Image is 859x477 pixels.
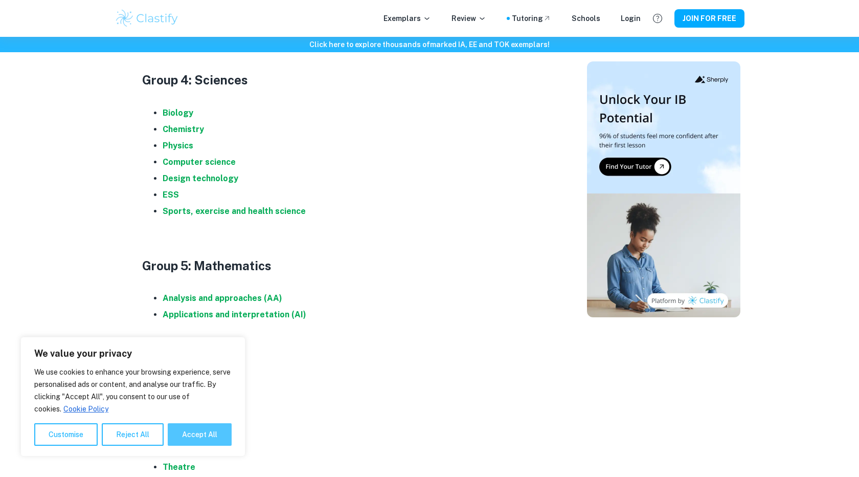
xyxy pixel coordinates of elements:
button: JOIN FOR FREE [674,9,744,28]
a: Design technology [163,174,238,183]
button: Reject All [102,423,164,446]
a: Tutoring [512,13,551,24]
a: Cookie Policy [63,404,109,414]
h3: Group 6: The Arts [142,360,551,378]
a: Physics [163,141,193,150]
a: Computer science [163,157,236,167]
img: Thumbnail [587,61,740,317]
a: Chemistry [163,124,204,134]
img: Clastify logo [115,8,179,29]
button: Accept All [168,423,232,446]
p: We value your privacy [34,348,232,360]
a: Analysis and approaches (AA) [163,293,282,303]
h3: Group 4: Sciences [142,71,551,89]
a: Biology [163,108,193,118]
a: Applications and interpretation (AI) [163,310,306,319]
a: ESS [163,190,179,200]
button: Customise [34,423,98,446]
p: Exemplars [383,13,431,24]
a: Login [621,13,641,24]
div: We value your privacy [20,337,245,457]
a: Theatre [163,462,195,472]
p: Review [451,13,486,24]
h3: Group 5: Mathematics [142,256,551,275]
p: We use cookies to enhance your browsing experience, serve personalised ads or content, and analys... [34,366,232,415]
button: Help and Feedback [649,10,666,27]
a: Schools [572,13,600,24]
h6: Click here to explore thousands of marked IA, EE and TOK exemplars ! [2,39,857,50]
a: Sports, exercise and health science [163,206,306,216]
